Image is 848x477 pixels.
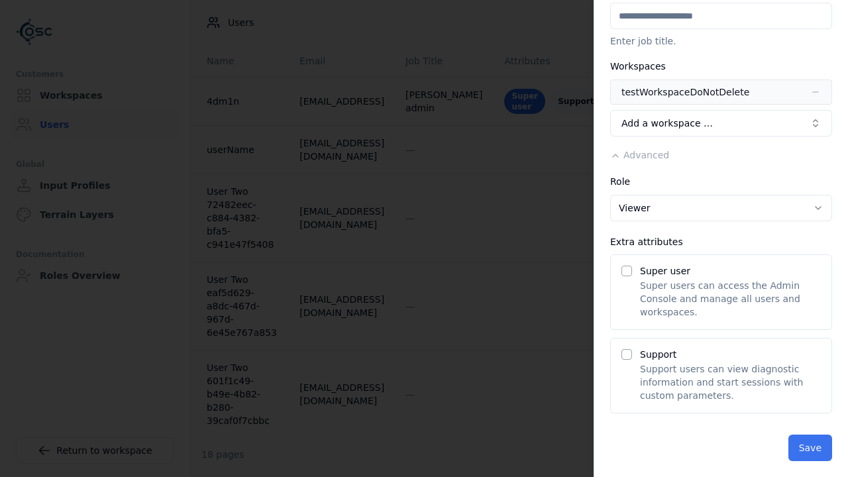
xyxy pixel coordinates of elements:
span: Add a workspace … [621,117,713,130]
div: testWorkspaceDoNotDelete [621,85,749,99]
label: Workspaces [610,61,666,72]
p: Support users can view diagnostic information and start sessions with custom parameters. [640,362,821,402]
div: Extra attributes [610,237,832,246]
p: Enter job title. [610,34,832,48]
button: Advanced [610,148,669,162]
label: Role [610,176,630,187]
label: Support [640,349,676,360]
button: Save [788,435,832,461]
label: Super user [640,266,690,276]
span: Advanced [623,150,669,160]
p: Super users can access the Admin Console and manage all users and workspaces. [640,279,821,319]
